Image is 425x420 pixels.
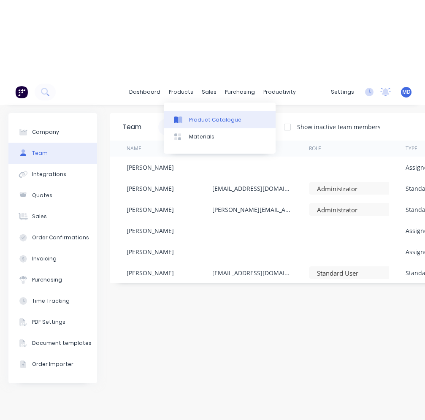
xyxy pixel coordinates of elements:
[297,122,381,131] div: Show inactive team members
[32,213,47,220] div: Sales
[8,290,97,312] button: Time Tracking
[32,360,73,368] div: Order Importer
[125,86,165,98] a: dashboard
[8,312,97,333] button: PDF Settings
[127,145,141,152] div: Name
[122,122,141,132] div: Team
[212,268,292,277] div: [EMAIL_ADDRESS][DOMAIN_NAME]
[309,145,321,152] div: Role
[8,206,97,227] button: Sales
[406,145,417,152] div: Type
[212,205,292,214] div: [PERSON_NAME][EMAIL_ADDRESS][DOMAIN_NAME]
[8,164,97,185] button: Integrations
[32,318,65,326] div: PDF Settings
[164,111,276,128] a: Product Catalogue
[198,86,221,98] div: sales
[327,86,358,98] div: settings
[8,248,97,269] button: Invoicing
[8,269,97,290] button: Purchasing
[8,185,97,206] button: Quotes
[127,268,174,277] div: [PERSON_NAME]
[32,276,62,284] div: Purchasing
[189,133,214,141] div: Materials
[127,205,174,214] div: [PERSON_NAME]
[221,86,259,98] div: purchasing
[32,339,92,347] div: Document templates
[8,354,97,375] button: Order Importer
[127,226,174,235] div: [PERSON_NAME]
[32,255,57,263] div: Invoicing
[212,184,292,193] div: [EMAIL_ADDRESS][DOMAIN_NAME]
[127,184,174,193] div: [PERSON_NAME]
[165,86,198,98] div: products
[32,192,52,199] div: Quotes
[8,143,97,164] button: Team
[15,86,28,98] img: Factory
[32,171,66,178] div: Integrations
[32,297,70,305] div: Time Tracking
[32,128,59,136] div: Company
[8,122,97,143] button: Company
[127,163,174,172] div: [PERSON_NAME]
[32,149,48,157] div: Team
[189,116,241,124] div: Product Catalogue
[127,247,174,256] div: [PERSON_NAME]
[259,86,300,98] div: productivity
[164,128,276,145] a: Materials
[32,234,89,241] div: Order Confirmations
[8,333,97,354] button: Document templates
[8,227,97,248] button: Order Confirmations
[402,88,411,96] span: MD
